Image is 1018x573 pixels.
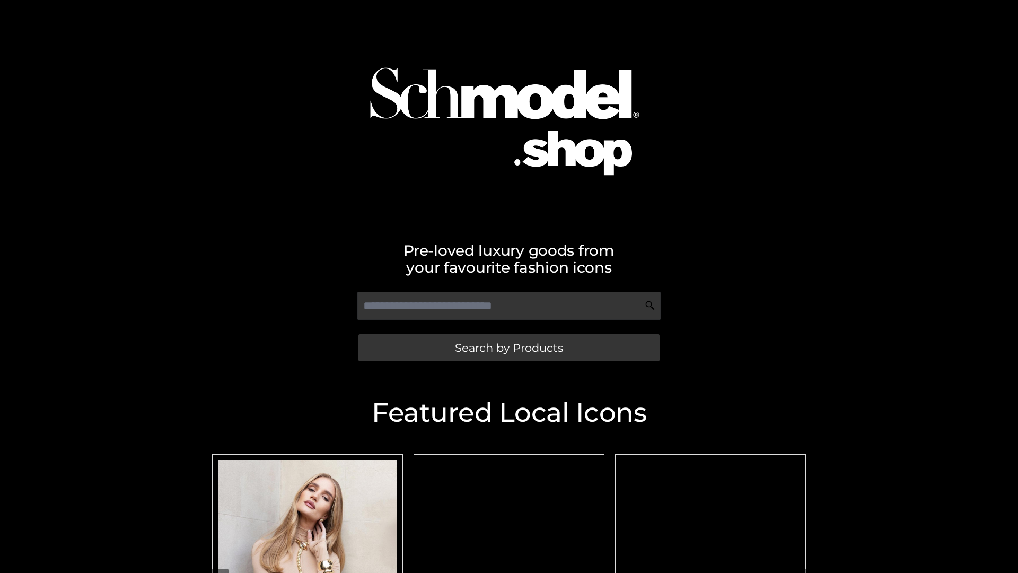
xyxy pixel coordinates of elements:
h2: Featured Local Icons​ [207,400,811,426]
img: Search Icon [645,300,655,311]
span: Search by Products [455,342,563,353]
a: Search by Products [358,334,660,361]
h2: Pre-loved luxury goods from your favourite fashion icons [207,242,811,276]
